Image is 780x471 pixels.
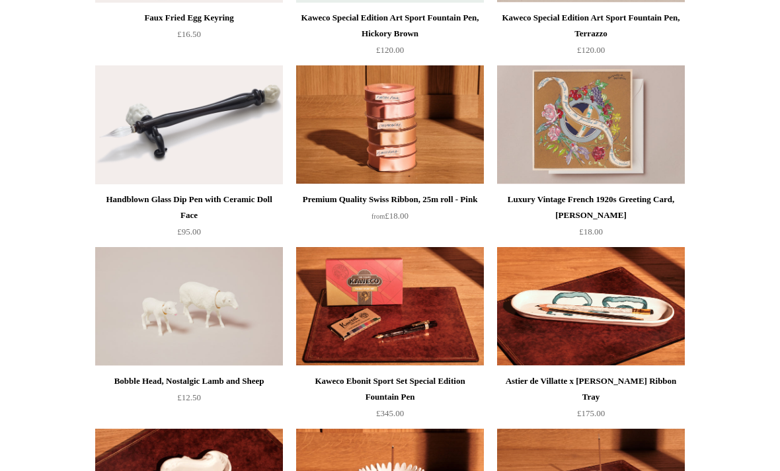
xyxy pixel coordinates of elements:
[497,247,685,366] a: Astier de Villatte x John Derian Ribbon Tray Astier de Villatte x John Derian Ribbon Tray
[95,65,283,184] a: Handblown Glass Dip Pen with Ceramic Doll Face Handblown Glass Dip Pen with Ceramic Doll Face
[497,10,685,64] a: Kaweco Special Edition Art Sport Fountain Pen, Terrazzo £120.00
[177,392,201,402] span: £12.50
[95,192,283,246] a: Handblown Glass Dip Pen with Ceramic Doll Face £95.00
[371,211,409,221] span: £18.00
[376,408,404,418] span: £345.00
[500,192,682,223] div: Luxury Vintage French 1920s Greeting Card, [PERSON_NAME]
[296,65,484,184] a: Premium Quality Swiss Ribbon, 25m roll - Pink Premium Quality Swiss Ribbon, 25m roll - Pink
[296,373,484,427] a: Kaweco Ebonit Sport Set Special Edition Fountain Pen £345.00
[500,10,682,42] div: Kaweco Special Edition Art Sport Fountain Pen, Terrazzo
[299,373,481,405] div: Kaweco Ebonit Sport Set Special Edition Fountain Pen
[95,373,283,427] a: Bobble Head, Nostalgic Lamb and Sheep £12.50
[497,65,685,184] a: Luxury Vintage French 1920s Greeting Card, Verlaine Poem Luxury Vintage French 1920s Greeting Car...
[296,247,484,366] a: Kaweco Ebonit Sport Set Special Edition Fountain Pen Kaweco Ebonit Sport Set Special Edition Foun...
[497,192,685,246] a: Luxury Vintage French 1920s Greeting Card, [PERSON_NAME] £18.00
[95,65,283,184] img: Handblown Glass Dip Pen with Ceramic Doll Face
[299,192,481,207] div: Premium Quality Swiss Ribbon, 25m roll - Pink
[177,29,201,39] span: £16.50
[497,65,685,184] img: Luxury Vintage French 1920s Greeting Card, Verlaine Poem
[577,408,605,418] span: £175.00
[95,247,283,366] a: Bobble Head, Nostalgic Lamb and Sheep Bobble Head, Nostalgic Lamb and Sheep
[376,45,404,55] span: £120.00
[371,213,385,220] span: from
[299,10,481,42] div: Kaweco Special Edition Art Sport Fountain Pen, Hickory Brown
[497,373,685,427] a: Astier de Villatte x [PERSON_NAME] Ribbon Tray £175.00
[577,45,605,55] span: £120.00
[95,247,283,366] img: Bobble Head, Nostalgic Lamb and Sheep
[296,192,484,246] a: Premium Quality Swiss Ribbon, 25m roll - Pink from£18.00
[579,227,603,236] span: £18.00
[95,10,283,64] a: Faux Fried Egg Keyring £16.50
[296,65,484,184] img: Premium Quality Swiss Ribbon, 25m roll - Pink
[296,247,484,366] img: Kaweco Ebonit Sport Set Special Edition Fountain Pen
[177,227,201,236] span: £95.00
[98,10,280,26] div: Faux Fried Egg Keyring
[500,373,682,405] div: Astier de Villatte x [PERSON_NAME] Ribbon Tray
[296,10,484,64] a: Kaweco Special Edition Art Sport Fountain Pen, Hickory Brown £120.00
[98,373,280,389] div: Bobble Head, Nostalgic Lamb and Sheep
[497,247,685,366] img: Astier de Villatte x John Derian Ribbon Tray
[98,192,280,223] div: Handblown Glass Dip Pen with Ceramic Doll Face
